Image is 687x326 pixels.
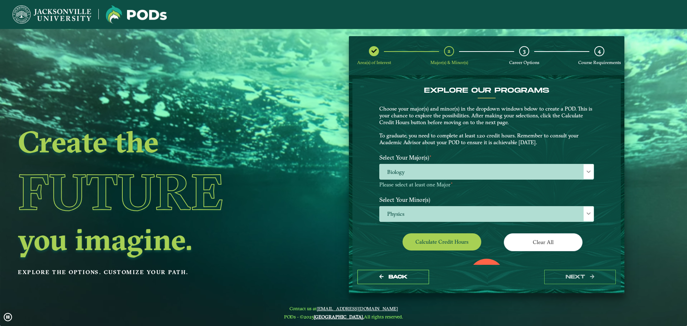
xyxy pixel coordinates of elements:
[509,60,539,65] span: Career Options
[450,180,453,185] sup: ⋆
[504,233,583,251] button: Clear All
[379,86,594,95] h4: EXPLORE OUR PROGRAMS
[357,270,429,284] button: Back
[429,153,432,159] sup: ⋆
[284,314,403,320] span: PODs - ©2025 All rights reserved.
[544,270,616,284] button: next
[379,181,594,188] p: Please select at least one Major
[578,60,621,65] span: Course Requirements
[357,60,391,65] span: Area(s) of Interest
[284,306,403,311] span: Contact us at
[106,5,167,24] img: Jacksonville University logo
[314,314,364,320] a: [GEOGRAPHIC_DATA].
[374,151,599,164] label: Select Your Major(s)
[523,48,526,54] span: 3
[430,60,468,65] span: Major(s) & Minor(s)
[389,274,408,280] span: Back
[374,193,599,206] label: Select Your Minor(s)
[380,206,594,222] span: Physics
[18,267,291,278] p: Explore the options. Customize your path.
[18,159,291,224] h1: Future
[448,48,450,54] span: 2
[403,233,481,250] button: Calculate credit hours
[18,224,291,254] h2: you imagine.
[598,48,601,54] span: 4
[380,164,594,180] span: Biology
[379,106,594,146] p: Choose your major(s) and minor(s) in the dropdown windows below to create a POD. This is your cha...
[317,306,398,311] a: [EMAIL_ADDRESS][DOMAIN_NAME]
[13,5,91,24] img: Jacksonville University logo
[18,127,291,157] h2: Create the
